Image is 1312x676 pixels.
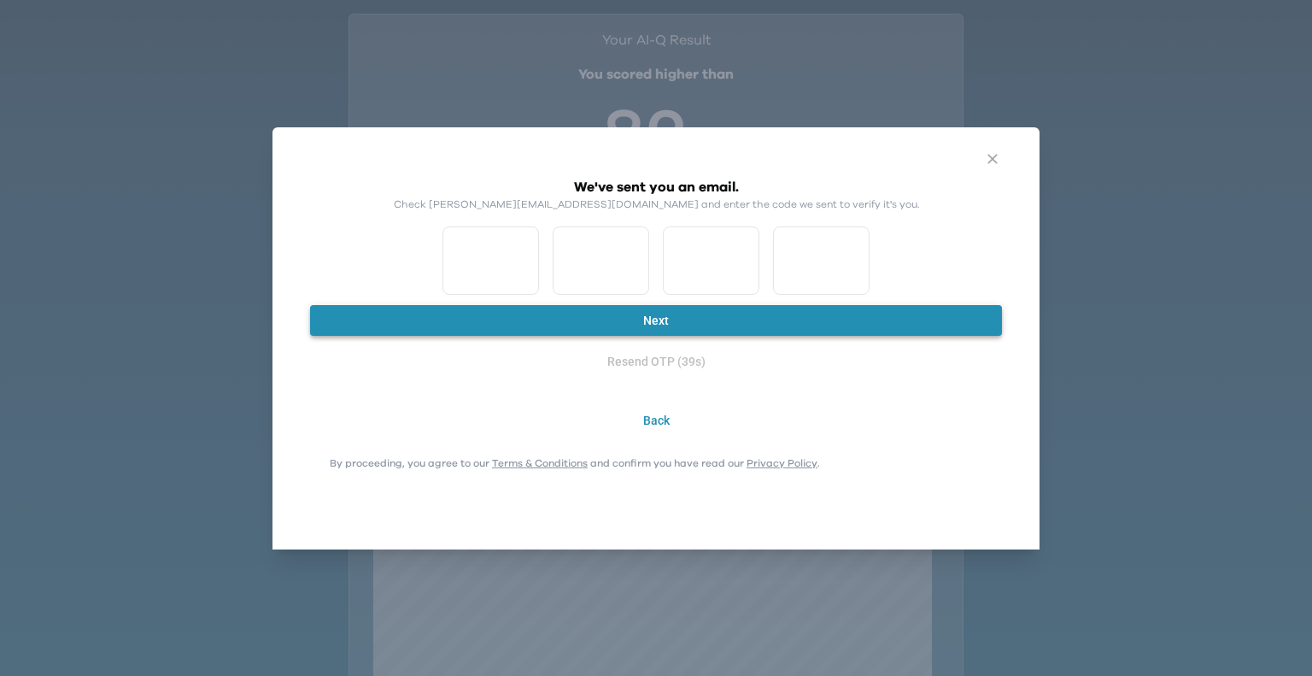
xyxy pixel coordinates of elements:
a: Privacy Policy [747,458,817,468]
input: Please enter OTP character 2 [553,226,649,295]
button: Back [302,405,1010,437]
input: Please enter OTP character 3 [663,226,759,295]
input: Please enter OTP character 4 [773,226,870,295]
p: Check [PERSON_NAME][EMAIL_ADDRESS][DOMAIN_NAME] and enter the code we sent to verify it's you. [394,197,919,211]
button: Next [310,305,1002,337]
a: Terms & Conditions [492,458,588,468]
input: Please enter OTP character 1 [442,226,539,295]
p: By proceeding, you agree to our and confirm you have read our . [302,456,848,470]
h2: We've sent you an email. [574,177,739,197]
